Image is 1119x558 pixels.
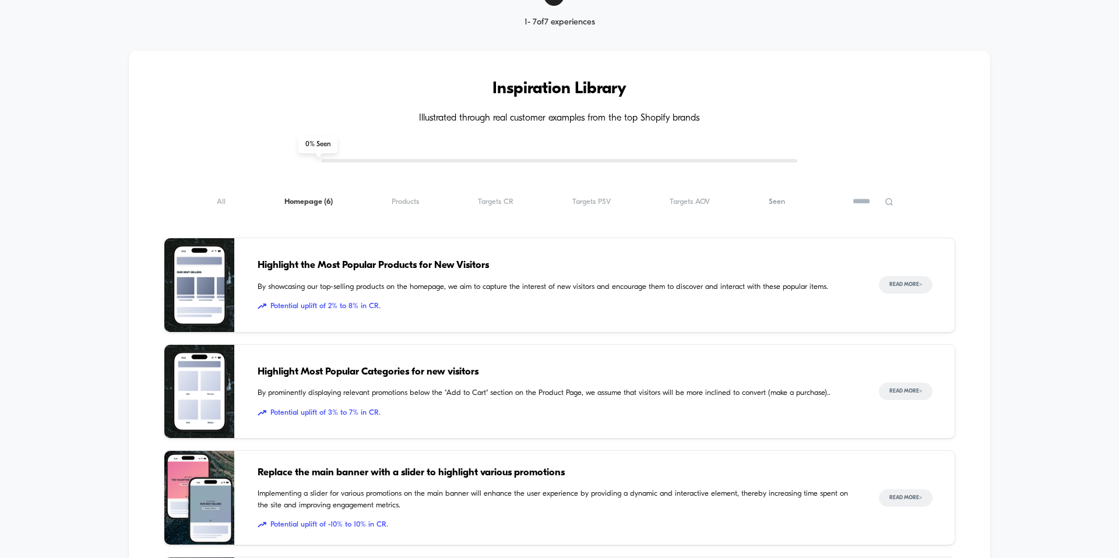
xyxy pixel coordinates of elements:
[258,301,856,312] span: Potential uplift of 2% to 8% in CR.
[164,451,234,545] img: Implementing a slider for various promotions on the main banner will enhance the user experience ...
[879,383,932,400] button: Read More>
[572,197,611,206] span: Targets PSV
[258,387,856,399] span: By prominently displaying relevant promotions below the "Add to Cart" section on the Product Page...
[324,198,333,206] span: ( 6 )
[670,197,710,206] span: Targets AOV
[258,258,856,273] span: Highlight the Most Popular Products for New Visitors
[258,281,856,293] span: By showcasing our top-selling products on the homepage, we aim to capture the interest of new vis...
[164,80,955,98] h3: Inspiration Library
[258,488,856,511] span: Implementing a slider for various promotions on the main banner will enhance the user experience ...
[879,489,932,507] button: Read More>
[392,197,419,206] span: Products
[258,365,856,380] span: Highlight Most Popular Categories for new visitors
[258,519,856,531] span: Potential uplift of -10% to 10% in CR.
[164,113,955,124] h4: Illustrated through real customer examples from the top Shopify brands
[258,407,856,419] span: Potential uplift of 3% to 7% in CR.
[879,276,932,294] button: Read More>
[284,197,333,206] span: Homepage
[164,238,234,332] img: By showcasing our top-selling products on the homepage, we aim to capture the interest of new vis...
[258,465,856,481] span: Replace the main banner with a slider to highlight various promotions
[769,197,785,206] span: Seen
[478,197,513,206] span: Targets CR
[217,197,226,206] span: All
[298,136,337,153] span: 0 % Seen
[504,17,616,27] div: 1 - 7 of 7 experiences
[164,345,234,439] img: By prominently displaying relevant promotions below the "Add to Cart" section on the Product Page...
